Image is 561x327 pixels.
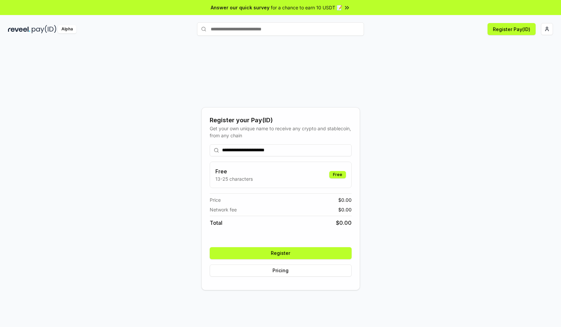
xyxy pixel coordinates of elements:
div: Free [329,171,346,178]
span: $ 0.00 [338,206,352,213]
button: Register Pay(ID) [488,23,536,35]
span: $ 0.00 [338,196,352,203]
div: Alpha [58,25,76,33]
span: Network fee [210,206,237,213]
span: $ 0.00 [336,219,352,227]
div: Get your own unique name to receive any crypto and stablecoin, from any chain [210,125,352,139]
p: 13-25 characters [215,175,253,182]
span: Total [210,219,222,227]
span: for a chance to earn 10 USDT 📝 [271,4,342,11]
img: pay_id [32,25,56,33]
button: Register [210,247,352,259]
span: Price [210,196,221,203]
button: Pricing [210,265,352,277]
h3: Free [215,167,253,175]
div: Register your Pay(ID) [210,116,352,125]
img: reveel_dark [8,25,30,33]
span: Answer our quick survey [211,4,269,11]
